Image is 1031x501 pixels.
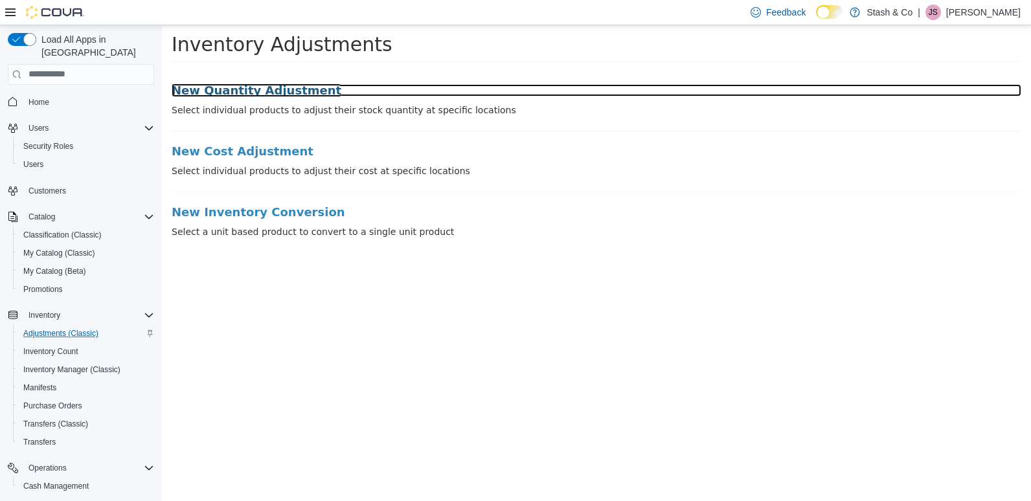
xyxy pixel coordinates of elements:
[13,324,159,342] button: Adjustments (Classic)
[918,5,920,20] p: |
[23,364,120,375] span: Inventory Manager (Classic)
[18,398,87,414] a: Purchase Orders
[13,477,159,495] button: Cash Management
[23,209,154,225] span: Catalog
[766,6,806,19] span: Feedback
[23,120,154,136] span: Users
[23,481,89,491] span: Cash Management
[18,416,93,432] a: Transfers (Classic)
[23,383,56,393] span: Manifests
[23,460,72,476] button: Operations
[23,307,65,323] button: Inventory
[23,460,154,476] span: Operations
[18,157,154,172] span: Users
[13,433,159,451] button: Transfers
[10,8,231,30] span: Inventory Adjustments
[13,262,159,280] button: My Catalog (Beta)
[18,326,104,341] a: Adjustments (Classic)
[3,306,159,324] button: Inventory
[3,459,159,477] button: Operations
[18,434,61,450] a: Transfers
[13,379,159,397] button: Manifests
[23,346,78,357] span: Inventory Count
[18,380,154,395] span: Manifests
[28,463,67,473] span: Operations
[23,209,60,225] button: Catalog
[13,280,159,298] button: Promotions
[18,263,154,279] span: My Catalog (Beta)
[23,437,56,447] span: Transfers
[10,120,859,133] a: New Cost Adjustment
[18,326,154,341] span: Adjustments (Classic)
[18,157,49,172] a: Users
[13,244,159,262] button: My Catalog (Classic)
[23,307,154,323] span: Inventory
[23,328,98,339] span: Adjustments (Classic)
[23,183,71,199] a: Customers
[23,266,86,276] span: My Catalog (Beta)
[925,5,941,20] div: Julian Sheehan
[23,159,43,170] span: Users
[18,245,100,261] a: My Catalog (Classic)
[10,200,859,214] p: Select a unit based product to convert to a single unit product
[3,93,159,111] button: Home
[18,344,84,359] a: Inventory Count
[23,230,102,240] span: Classification (Classic)
[18,139,154,154] span: Security Roles
[18,478,94,494] a: Cash Management
[13,155,159,173] button: Users
[929,5,938,20] span: JS
[28,212,55,222] span: Catalog
[18,227,107,243] a: Classification (Classic)
[10,181,859,194] a: New Inventory Conversion
[13,397,159,415] button: Purchase Orders
[13,361,159,379] button: Inventory Manager (Classic)
[18,139,78,154] a: Security Roles
[23,284,63,295] span: Promotions
[28,97,49,107] span: Home
[26,6,84,19] img: Cova
[946,5,1021,20] p: [PERSON_NAME]
[13,415,159,433] button: Transfers (Classic)
[3,208,159,226] button: Catalog
[18,263,91,279] a: My Catalog (Beta)
[18,434,154,450] span: Transfers
[23,401,82,411] span: Purchase Orders
[10,139,859,153] p: Select individual products to adjust their cost at specific locations
[10,78,859,92] p: Select individual products to adjust their stock quantity at specific locations
[28,186,66,196] span: Customers
[18,227,154,243] span: Classification (Classic)
[18,416,154,432] span: Transfers (Classic)
[816,5,843,19] input: Dark Mode
[23,94,154,110] span: Home
[23,95,54,110] a: Home
[18,478,154,494] span: Cash Management
[13,226,159,244] button: Classification (Classic)
[28,310,60,320] span: Inventory
[18,398,154,414] span: Purchase Orders
[23,248,95,258] span: My Catalog (Classic)
[18,245,154,261] span: My Catalog (Classic)
[18,344,154,359] span: Inventory Count
[18,380,62,395] a: Manifests
[23,141,73,151] span: Security Roles
[18,282,68,297] a: Promotions
[13,342,159,361] button: Inventory Count
[3,181,159,200] button: Customers
[23,183,154,199] span: Customers
[23,419,88,429] span: Transfers (Classic)
[867,5,912,20] p: Stash & Co
[18,362,126,377] a: Inventory Manager (Classic)
[10,59,859,72] a: New Quantity Adjustment
[36,33,154,59] span: Load All Apps in [GEOGRAPHIC_DATA]
[28,123,49,133] span: Users
[13,137,159,155] button: Security Roles
[18,282,154,297] span: Promotions
[3,119,159,137] button: Users
[23,120,54,136] button: Users
[18,362,154,377] span: Inventory Manager (Classic)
